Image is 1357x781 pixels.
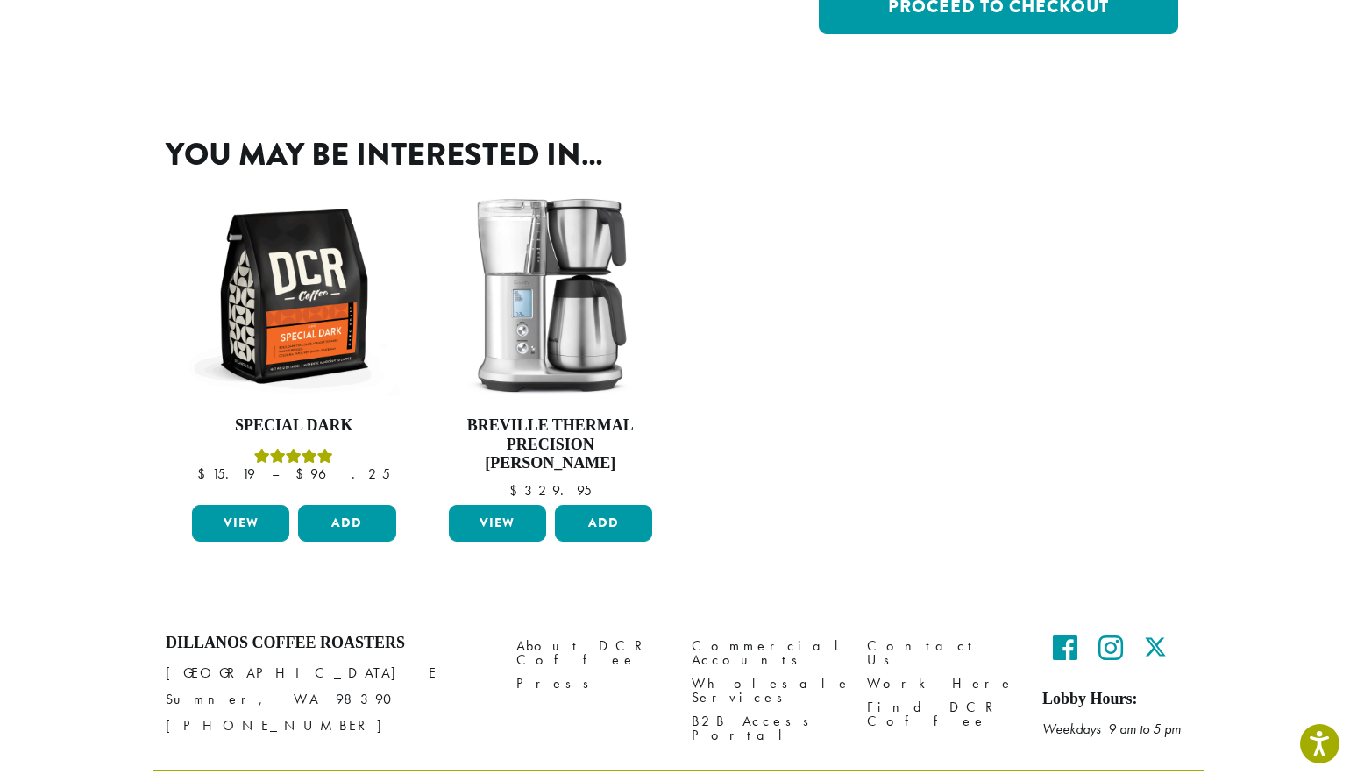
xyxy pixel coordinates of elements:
button: Add [298,505,395,542]
div: Rated 5.00 out of 5 [188,446,401,467]
a: Press [516,671,665,695]
span: $ [197,465,212,483]
bdi: 96.25 [295,465,390,483]
a: View [449,505,546,542]
h4: Breville Thermal Precision [PERSON_NAME] [444,416,657,473]
bdi: 329.95 [509,481,592,500]
a: Special DarkRated 5.00 out of 5 [188,190,401,498]
span: $ [509,481,524,500]
h4: Special Dark [188,416,401,436]
a: Breville Thermal Precision [PERSON_NAME] $329.95 [444,190,657,498]
img: DCR-12oz-Special-Dark-Stock-scaled.png [188,190,401,403]
span: $ [295,465,310,483]
a: Contact Us [867,634,1016,671]
a: B2B Access Portal [692,709,841,747]
h5: Lobby Hours: [1042,690,1191,709]
span: – [272,465,279,483]
a: Work Here [867,671,1016,695]
a: View [192,505,289,542]
bdi: 15.19 [197,465,255,483]
h2: You may be interested in… [166,136,1191,174]
a: About DCR Coffee [516,634,665,671]
button: Add [555,505,652,542]
em: Weekdays 9 am to 5 pm [1042,720,1181,738]
h4: Dillanos Coffee Roasters [166,634,490,653]
img: Breville-Precision-Brewer-unit.jpg [444,190,657,403]
a: Find DCR Coffee [867,695,1016,733]
a: Wholesale Services [692,671,841,709]
a: Commercial Accounts [692,634,841,671]
p: [GEOGRAPHIC_DATA] E Sumner, WA 98390 [PHONE_NUMBER] [166,660,490,739]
